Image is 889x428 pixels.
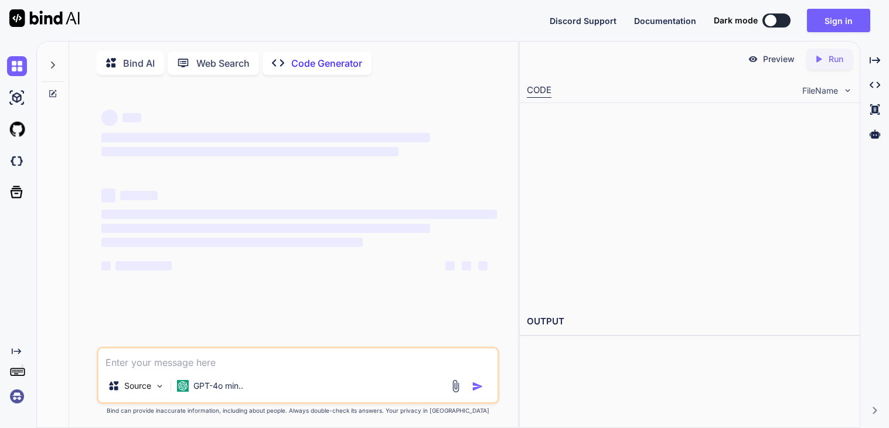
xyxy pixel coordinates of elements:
[196,56,250,70] p: Web Search
[177,380,189,392] img: GPT-4o mini
[101,210,497,219] span: ‌
[802,85,838,97] span: FileName
[520,308,860,335] h2: OUTPUT
[101,109,118,126] span: ‌
[7,119,27,139] img: githubLight
[550,16,616,26] span: Discord Support
[101,224,430,233] span: ‌
[97,406,499,415] p: Bind can provide inaccurate information, including about people. Always double-check its answers....
[124,380,151,392] p: Source
[843,85,853,95] img: chevron down
[9,9,80,27] img: Bind AI
[101,261,111,271] span: ‌
[101,147,398,156] span: ‌
[193,380,243,392] p: GPT-4o min..
[527,84,551,98] div: CODE
[123,56,155,70] p: Bind AI
[155,381,165,391] img: Pick Models
[472,381,483,392] img: icon
[748,54,758,64] img: preview
[122,113,141,122] span: ‌
[714,15,758,26] span: Dark mode
[101,238,363,247] span: ‌
[291,56,362,70] p: Code Generator
[634,15,696,27] button: Documentation
[7,386,27,406] img: signin
[7,151,27,171] img: darkCloudIdeIcon
[101,189,115,203] span: ‌
[829,53,843,65] p: Run
[449,379,462,393] img: attachment
[445,261,455,271] span: ‌
[634,16,696,26] span: Documentation
[807,9,870,32] button: Sign in
[478,261,488,271] span: ‌
[763,53,795,65] p: Preview
[120,191,158,200] span: ‌
[115,261,172,271] span: ‌
[7,88,27,108] img: ai-studio
[550,15,616,27] button: Discord Support
[101,133,430,142] span: ‌
[7,56,27,76] img: chat
[462,261,471,271] span: ‌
